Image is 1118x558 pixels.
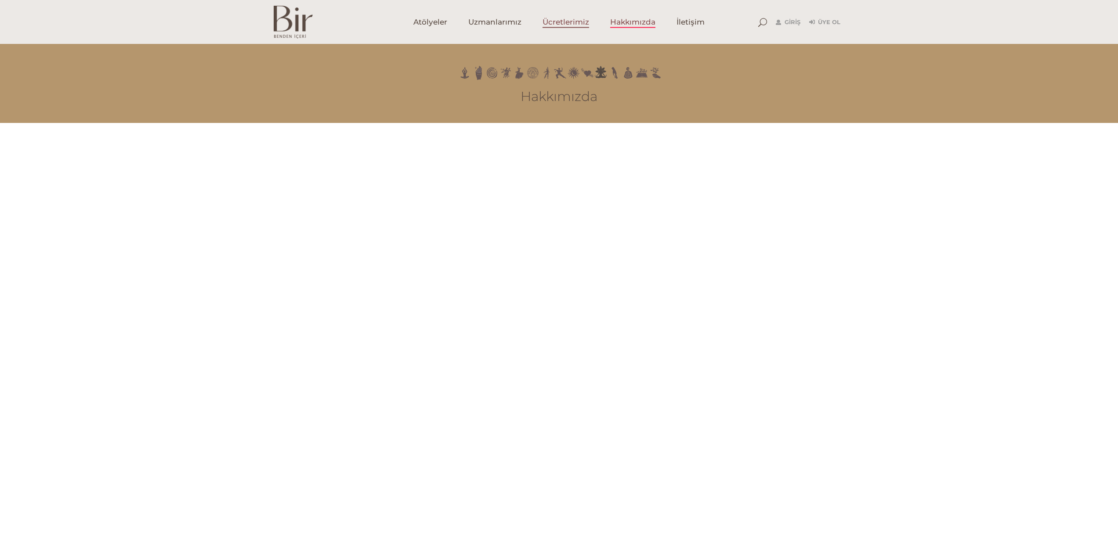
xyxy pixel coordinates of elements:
span: Atölyeler [413,17,447,27]
span: Ücretlerimiz [543,17,589,27]
span: Hakkımızda [610,17,655,27]
span: Uzmanlarımız [468,17,521,27]
a: Giriş [776,17,800,28]
a: Üye Ol [809,17,840,28]
span: İletişim [677,17,705,27]
h3: Hakkımızda [300,89,818,104]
